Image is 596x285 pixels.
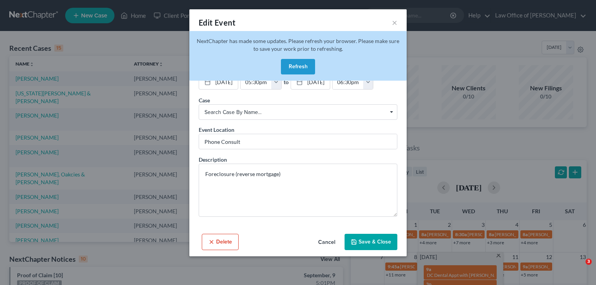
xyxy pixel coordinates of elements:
span: Select box activate [199,104,397,120]
span: 3 [586,259,592,265]
iframe: Intercom live chat [570,259,588,277]
button: Cancel [312,235,341,250]
input: Enter location... [199,134,397,149]
span: Search case by name... [204,108,392,116]
span: NextChapter has made some updates. Please refresh your browser. Please make sure to save your wor... [197,38,399,52]
label: Case [199,96,210,104]
button: Delete [202,234,239,250]
span: Edit Event [199,18,236,27]
label: Description [199,155,227,164]
label: Event Location [199,126,234,134]
button: × [392,18,397,27]
button: Save & Close [345,234,397,250]
button: Refresh [281,59,315,74]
